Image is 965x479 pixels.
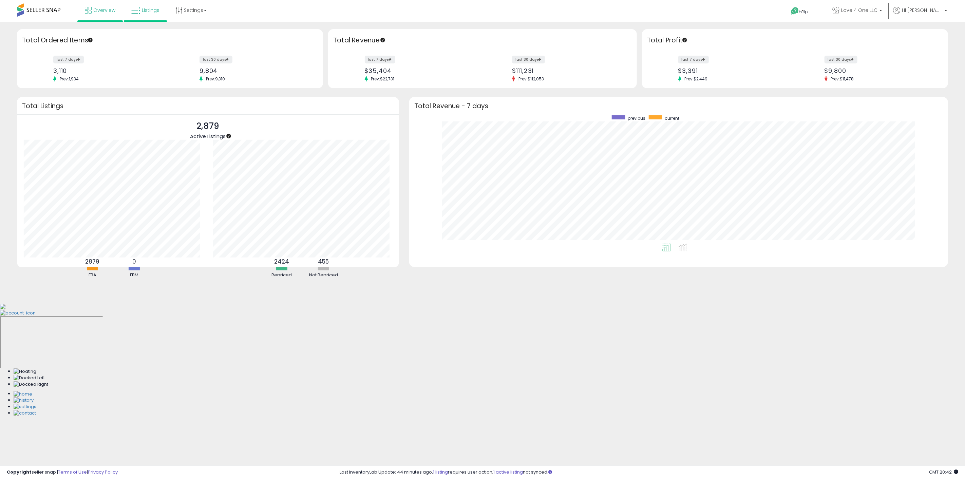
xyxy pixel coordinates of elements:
div: 3,110 [53,67,165,74]
img: History [14,397,34,404]
img: Contact [14,410,36,417]
label: last 30 days [825,56,857,63]
span: Prev: $2,449 [681,76,711,82]
img: Floating [14,368,36,375]
div: Not Repriced [303,272,344,279]
div: Repriced [261,272,302,279]
span: Prev: $22,731 [368,76,398,82]
img: Docked Left [14,375,45,381]
h3: Total Revenue [333,36,632,45]
div: FBM [114,272,154,279]
span: Prev: 1,934 [56,76,82,82]
b: 2424 [274,257,289,266]
span: Prev: $11,478 [828,76,857,82]
b: 455 [318,257,329,266]
div: Tooltip anchor [226,133,232,139]
span: current [665,115,679,121]
span: Active Listings [190,133,226,140]
span: previous [628,115,645,121]
span: Hi [PERSON_NAME] [902,7,943,14]
p: 2,879 [190,120,226,133]
div: Tooltip anchor [87,37,93,43]
img: Home [14,391,32,398]
div: $3,391 [678,67,790,74]
b: 2879 [85,257,99,266]
b: 0 [132,257,136,266]
label: last 7 days [678,56,709,63]
div: 9,804 [200,67,311,74]
label: last 7 days [365,56,395,63]
a: Help [786,2,821,22]
span: Prev: 9,310 [203,76,228,82]
span: Overview [93,7,115,14]
div: Tooltip anchor [682,37,688,43]
div: $111,231 [512,67,625,74]
img: Docked Right [14,381,48,388]
img: Settings [14,404,36,410]
h3: Total Listings [22,103,394,109]
div: $9,800 [825,67,936,74]
h3: Total Profit [647,36,943,45]
span: Listings [142,7,159,14]
label: last 30 days [512,56,545,63]
h3: Total Revenue - 7 days [414,103,943,109]
div: FBA [72,272,113,279]
div: $35,404 [365,67,477,74]
label: last 7 days [53,56,84,63]
a: Hi [PERSON_NAME] [893,7,947,22]
label: last 30 days [200,56,232,63]
div: Tooltip anchor [380,37,386,43]
span: Help [799,9,808,15]
h3: Total Ordered Items [22,36,318,45]
i: Get Help [791,7,799,15]
span: Prev: $112,053 [515,76,547,82]
span: Love 4 One LLC [841,7,877,14]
